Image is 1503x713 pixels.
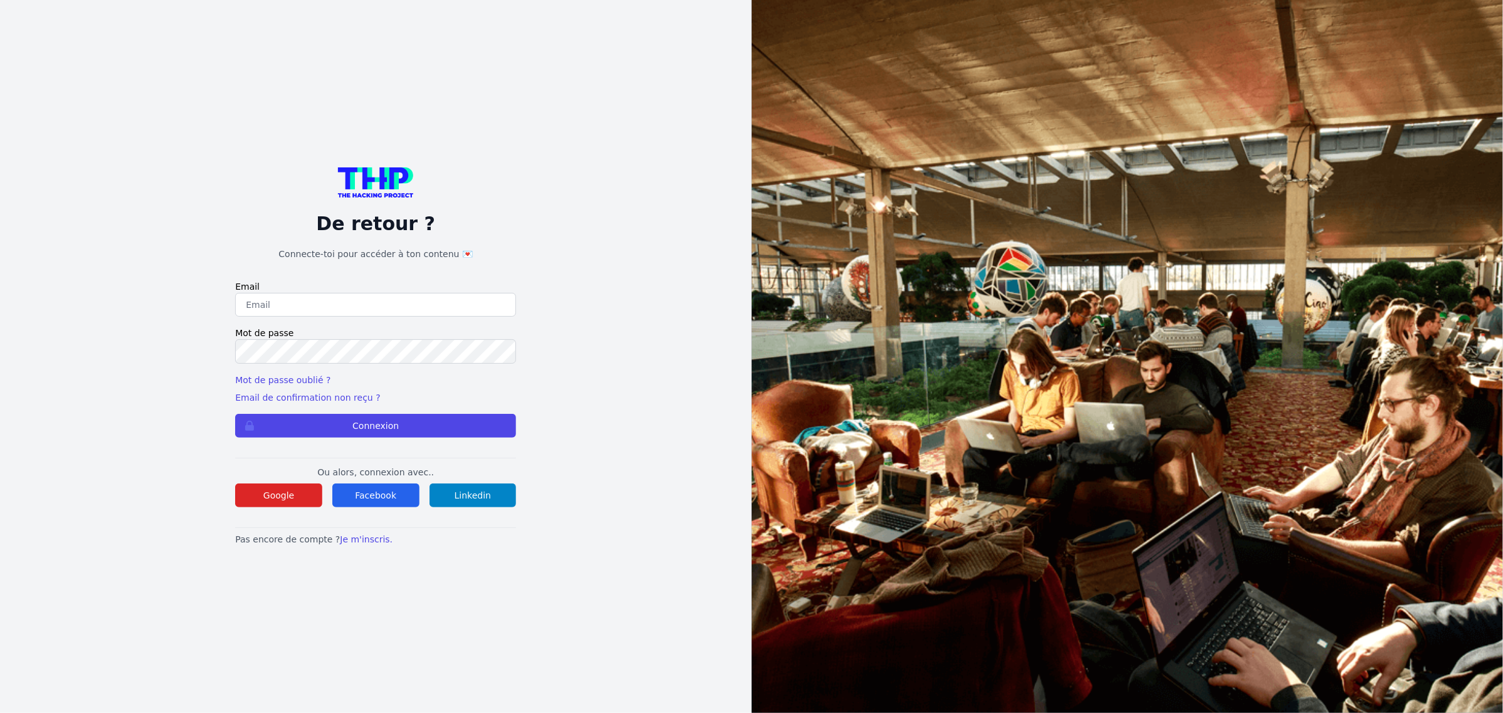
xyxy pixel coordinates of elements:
a: Email de confirmation non reçu ? [235,393,380,403]
input: Email [235,293,516,317]
button: Linkedin [430,483,517,507]
p: Pas encore de compte ? [235,533,516,546]
p: De retour ? [235,213,516,235]
button: Google [235,483,322,507]
h1: Connecte-toi pour accéder à ton contenu 💌 [235,248,516,260]
p: Ou alors, connexion avec.. [235,466,516,478]
a: Mot de passe oublié ? [235,375,330,385]
a: Je m'inscris. [340,534,393,544]
label: Email [235,280,516,293]
label: Mot de passe [235,327,516,339]
img: logo [338,167,413,198]
button: Facebook [332,483,419,507]
button: Connexion [235,414,516,438]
